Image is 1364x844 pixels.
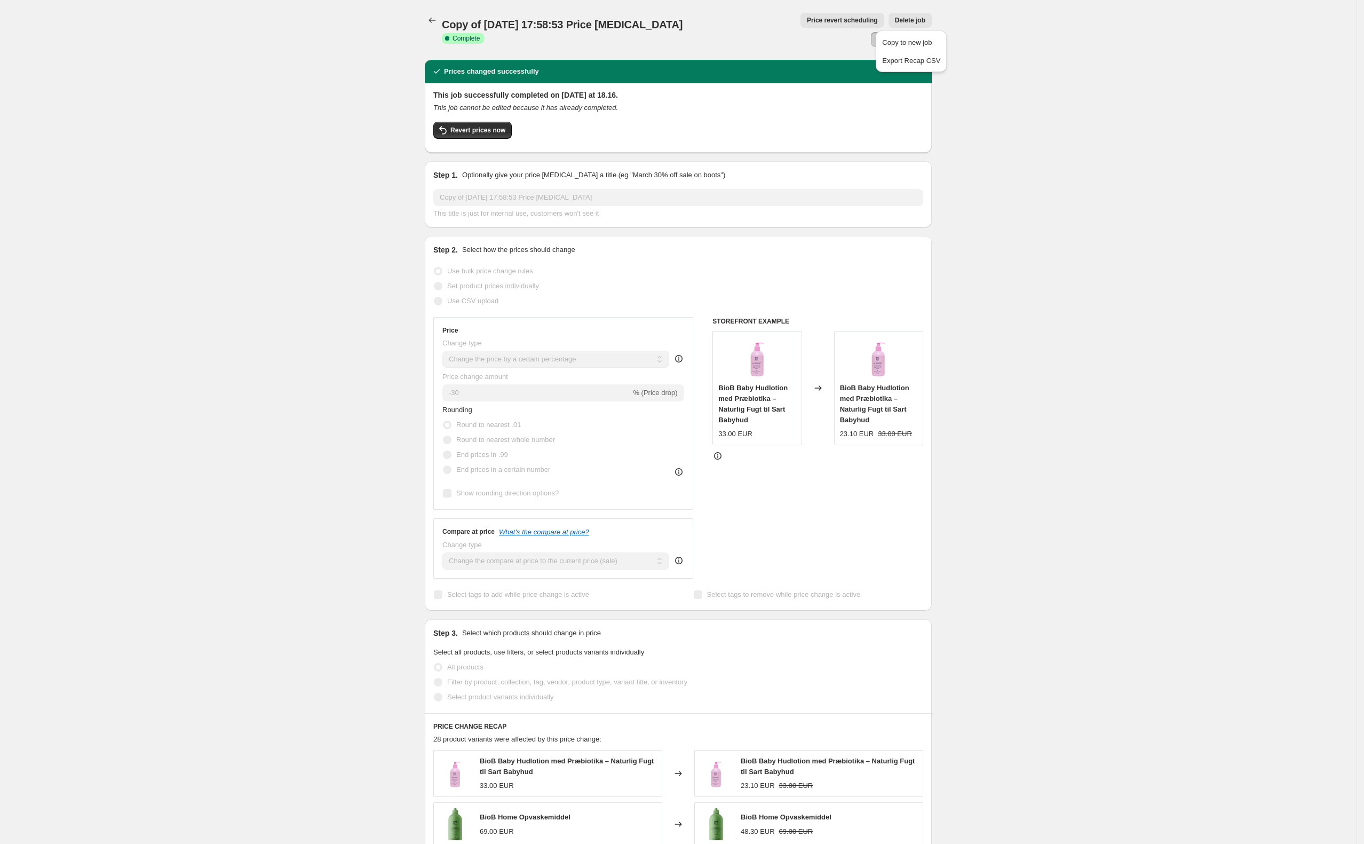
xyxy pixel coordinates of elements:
[882,57,940,65] span: Export Recap CSV
[433,104,618,112] i: This job cannot be edited because it has already completed.
[718,429,752,439] div: 33.00 EUR
[433,648,644,656] span: Select all products, use filters, or select products variants individually
[447,678,687,686] span: Filter by product, collection, tag, vendor, product type, variant title, or inventory
[633,389,677,397] span: % (Price drop)
[779,780,813,791] strike: 33.00 EUR
[741,826,775,837] div: 48.30 EUR
[433,735,601,743] span: 28 product variants were affected by this price change:
[425,13,440,28] button: Price change jobs
[433,722,923,731] h6: PRICE CHANGE RECAP
[462,628,601,638] p: Select which products should change in price
[718,384,788,424] span: BioB Baby Hudlotion med Præbiotika – Naturlig Fugt til Sart Babyhud
[840,384,909,424] span: BioB Baby Hudlotion med Præbiotika – Naturlig Fugt til Sart Babyhud
[442,541,482,549] span: Change type
[480,757,654,776] span: BioB Baby Hudlotion med Præbiotika – Naturlig Fugt til Sart Babyhud
[456,421,521,429] span: Round to nearest .01
[673,555,684,566] div: help
[442,19,683,30] span: Copy of [DATE] 17:58:53 Price [MEDICAL_DATA]
[433,170,458,180] h2: Step 1.
[433,628,458,638] h2: Step 3.
[433,189,923,206] input: 30% off holiday sale
[480,813,570,821] span: BioB Home Opvaskemiddel
[879,52,943,69] button: Export Recap CSV
[447,590,589,598] span: Select tags to add while price change is active
[741,757,915,776] span: BioB Baby Hudlotion med Præbiotika – Naturlig Fugt til Sart Babyhud
[882,38,932,46] span: Copy to new job
[442,406,472,414] span: Rounding
[447,297,498,305] span: Use CSV upload
[456,466,550,474] span: End prices in a certain number
[889,13,932,28] button: Delete job
[442,384,631,401] input: -15
[442,326,458,335] h3: Price
[741,780,775,791] div: 23.10 EUR
[871,32,932,47] button: More actions
[857,337,900,380] img: 35_VISIEMS_BIOB_PRODUKTAMS_-17_80x.png
[444,66,539,77] h2: Prices changed successfully
[433,90,923,100] h2: This job successfully completed on [DATE] at 18.16.
[462,170,725,180] p: Optionally give your price [MEDICAL_DATA] a title (eg "March 30% off sale on boots")
[807,16,878,25] span: Price revert scheduling
[442,527,495,536] h3: Compare at price
[700,758,732,790] img: 35_VISIEMS_BIOB_PRODUKTAMS_-17_80x.png
[439,808,471,840] img: tamsus-home-min-1536x2048_80x.png
[779,826,813,837] strike: 69.00 EUR
[433,244,458,255] h2: Step 2.
[456,451,508,459] span: End prices in .99
[673,353,684,364] div: help
[447,267,533,275] span: Use bulk price change rules
[447,693,553,701] span: Select product variants individually
[456,436,555,444] span: Round to nearest whole number
[450,126,505,135] span: Revert prices now
[447,282,539,290] span: Set product prices individually
[700,808,732,840] img: tamsus-home-min-1536x2048_80x.png
[741,813,831,821] span: BioB Home Opvaskemiddel
[840,429,874,439] div: 23.10 EUR
[442,373,508,381] span: Price change amount
[480,780,514,791] div: 33.00 EUR
[800,13,884,28] button: Price revert scheduling
[707,590,861,598] span: Select tags to remove while price change is active
[895,16,925,25] span: Delete job
[878,429,912,439] strike: 33.00 EUR
[447,663,483,671] span: All products
[499,528,589,536] button: What's the compare at price?
[480,826,514,837] div: 69.00 EUR
[433,209,599,217] span: This title is just for internal use, customers won't see it
[433,122,512,139] button: Revert prices now
[439,758,471,790] img: 35_VISIEMS_BIOB_PRODUKTAMS_-17_80x.png
[462,244,575,255] p: Select how the prices should change
[442,339,482,347] span: Change type
[453,34,480,43] span: Complete
[456,489,559,497] span: Show rounding direction options?
[712,317,923,326] h6: STOREFRONT EXAMPLE
[879,34,943,51] button: Copy to new job
[736,337,779,380] img: 35_VISIEMS_BIOB_PRODUKTAMS_-17_80x.png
